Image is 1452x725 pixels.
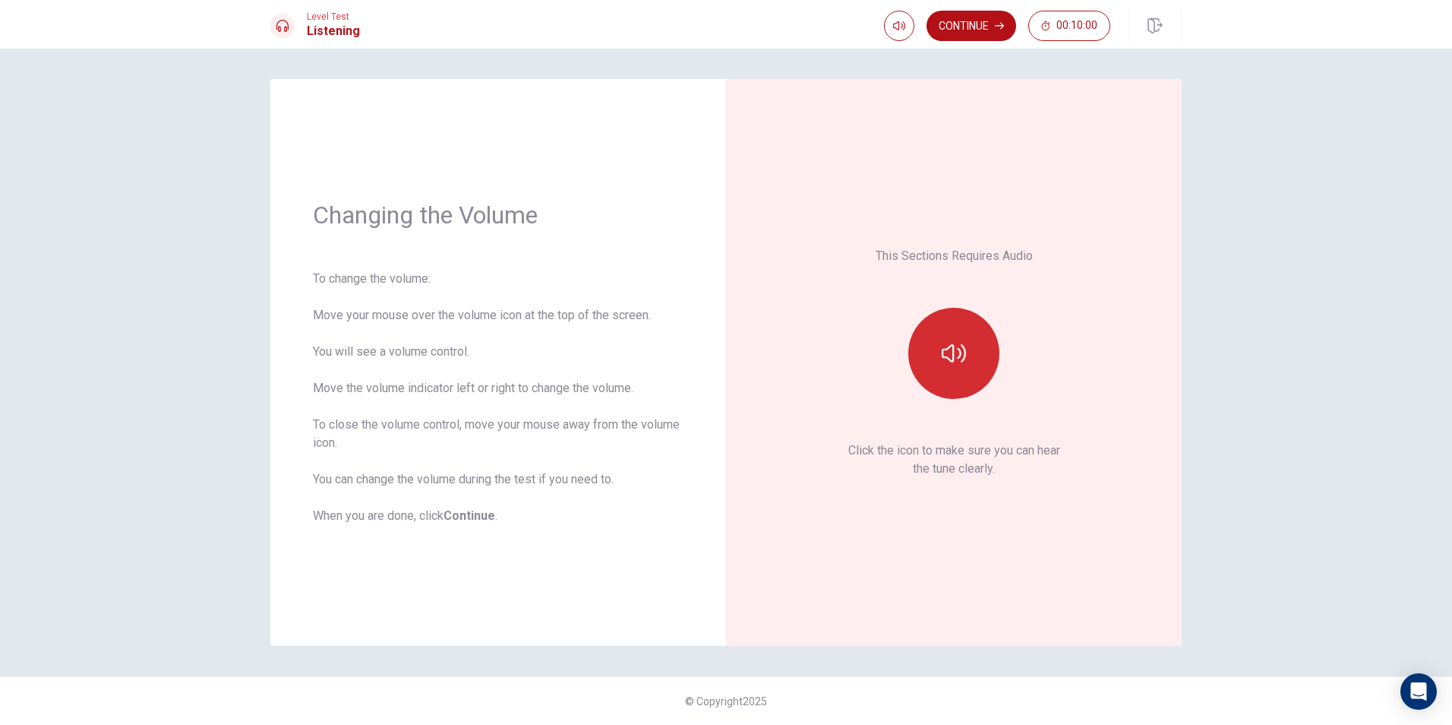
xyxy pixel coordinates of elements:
[313,200,683,230] h1: Changing the Volume
[1400,673,1437,710] div: Open Intercom Messenger
[848,442,1060,478] p: Click the icon to make sure you can hear the tune clearly.
[307,11,360,22] span: Level Test
[926,11,1016,41] button: Continue
[1028,11,1110,41] button: 00:10:00
[313,270,683,525] div: To change the volume: Move your mouse over the volume icon at the top of the screen. You will see...
[876,247,1033,265] p: This Sections Requires Audio
[685,695,767,708] span: © Copyright 2025
[443,508,495,523] b: Continue
[1056,20,1097,32] span: 00:10:00
[307,22,360,40] h1: Listening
